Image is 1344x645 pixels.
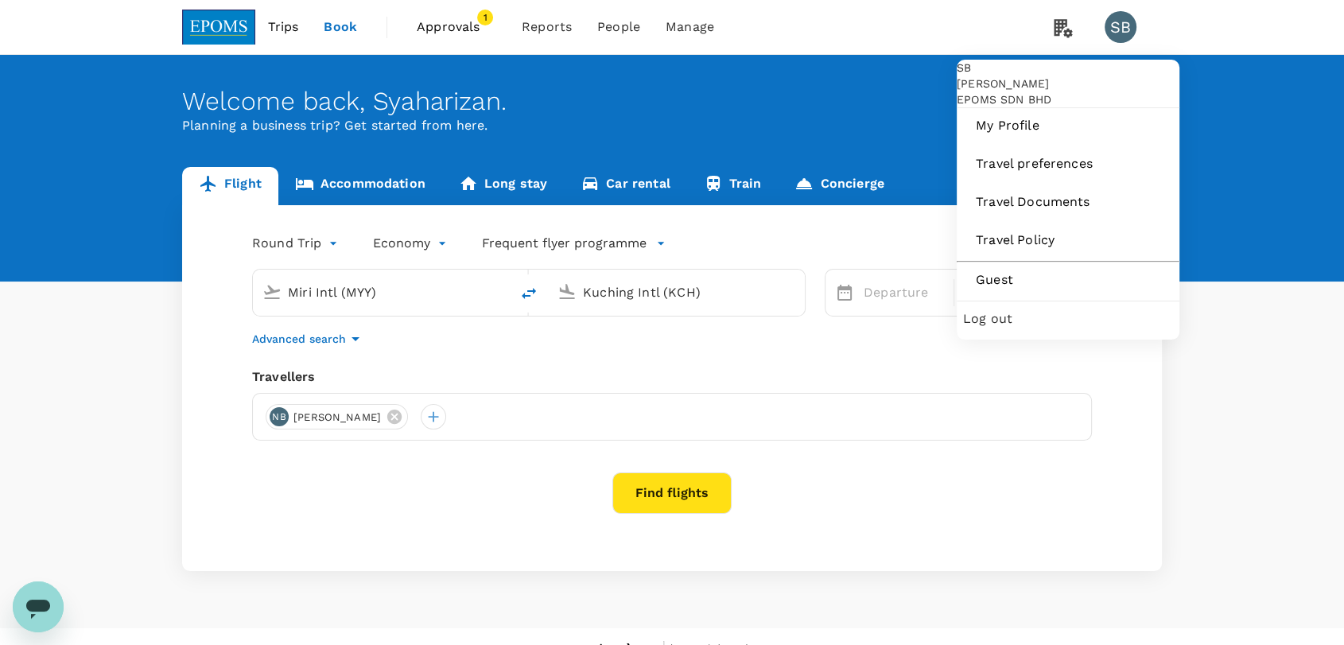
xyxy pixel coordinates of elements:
[778,167,900,205] a: Concierge
[270,407,289,426] div: NB
[477,10,493,25] span: 1
[499,290,502,293] button: Open
[957,60,1179,76] div: SB
[957,91,1179,107] span: EPOMS SDN BHD
[482,234,647,253] p: Frequent flyer programme
[612,472,732,514] button: Find flights
[268,17,299,37] span: Trips
[976,192,1160,212] span: Travel Documents
[976,154,1160,173] span: Travel preferences
[373,231,450,256] div: Economy
[976,270,1160,289] span: Guest
[288,280,476,305] input: Depart from
[976,231,1160,250] span: Travel Policy
[278,167,442,205] a: Accommodation
[957,76,1179,91] span: [PERSON_NAME]
[794,290,797,293] button: Open
[252,329,365,348] button: Advanced search
[417,17,496,37] span: Approvals
[13,581,64,632] iframe: Button to launch messaging window
[583,280,771,305] input: Going to
[963,108,1173,143] a: My Profile
[522,17,572,37] span: Reports
[963,223,1173,258] a: Travel Policy
[510,274,548,313] button: delete
[963,309,1173,328] span: Log out
[687,167,779,205] a: Train
[564,167,687,205] a: Car rental
[963,262,1173,297] a: Guest
[963,146,1173,181] a: Travel preferences
[252,331,346,347] p: Advanced search
[442,167,564,205] a: Long stay
[1105,11,1136,43] div: SB
[324,17,357,37] span: Book
[666,17,714,37] span: Manage
[182,87,1162,116] div: Welcome back , Syaharizan .
[252,231,341,256] div: Round Trip
[597,17,640,37] span: People
[963,185,1173,220] a: Travel Documents
[963,301,1173,336] div: Log out
[182,116,1162,135] p: Planning a business trip? Get started from here.
[284,410,390,425] span: [PERSON_NAME]
[182,10,255,45] img: EPOMS SDN BHD
[482,234,666,253] button: Frequent flyer programme
[864,283,944,302] p: Departure
[252,367,1092,387] div: Travellers
[266,404,408,429] div: NB[PERSON_NAME]
[976,116,1160,135] span: My Profile
[182,167,278,205] a: Flight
